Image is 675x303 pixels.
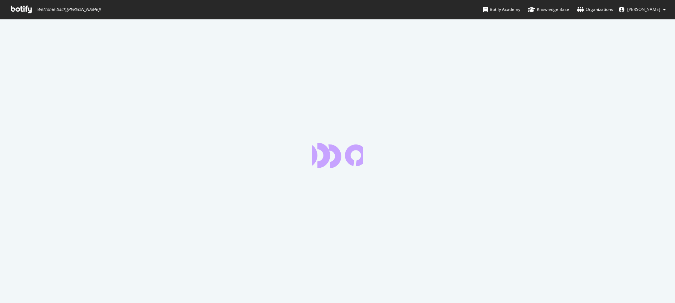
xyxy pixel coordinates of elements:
[528,6,569,13] div: Knowledge Base
[613,4,671,15] button: [PERSON_NAME]
[37,7,101,12] span: Welcome back, [PERSON_NAME] !
[483,6,520,13] div: Botify Academy
[577,6,613,13] div: Organizations
[312,143,363,168] div: animation
[627,6,660,12] span: Kruse Andreas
